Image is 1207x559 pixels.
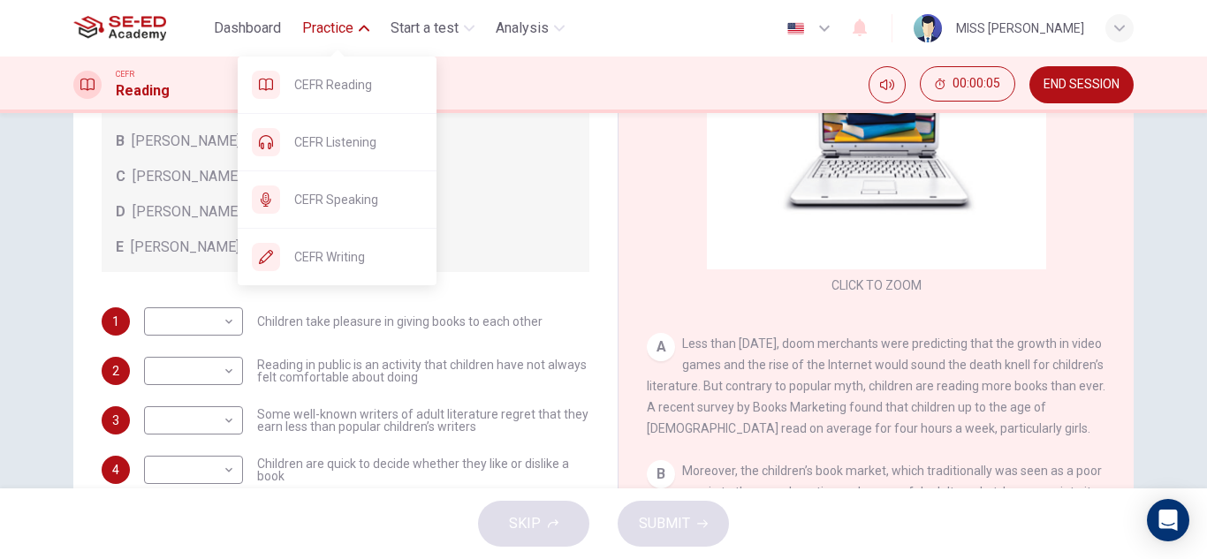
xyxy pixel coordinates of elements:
img: en [785,22,807,35]
span: Analysis [496,18,549,39]
span: 3 [112,414,119,427]
div: Open Intercom Messenger [1147,499,1189,541]
span: D [116,201,125,223]
span: E [116,237,124,258]
span: CEFR Reading [294,74,422,95]
span: Children are quick to decide whether they like or dislike a book [257,457,589,482]
span: Start a test [391,18,459,39]
span: Practice [302,18,353,39]
button: Dashboard [207,12,288,44]
span: Dashboard [214,18,281,39]
div: Mute [869,66,906,103]
span: 1 [112,315,119,328]
span: CEFR Speaking [294,189,422,210]
div: Hide [920,66,1015,103]
span: Some well-known writers of adult literature regret that they earn less than popular children’s wr... [257,408,589,433]
span: 00:00:05 [953,77,1000,91]
span: C [116,166,125,187]
span: CEFR Listening [294,132,422,153]
span: [PERSON_NAME] [133,201,241,223]
div: CEFR Listening [238,114,436,170]
h1: Reading [116,80,170,102]
div: MISS [PERSON_NAME] [956,18,1084,39]
span: CEFR Writing [294,246,422,268]
button: Practice [295,12,376,44]
button: 00:00:05 [920,66,1015,102]
span: Reading in public is an activity that children have not always felt comfortable about doing [257,359,589,383]
img: Profile picture [914,14,942,42]
button: END SESSION [1029,66,1134,103]
div: B [647,460,675,488]
span: END SESSION [1044,78,1120,92]
span: [PERSON_NAME] [132,131,240,152]
button: Analysis [489,12,572,44]
div: A [647,333,675,361]
a: SE-ED Academy logo [73,11,207,46]
img: SE-ED Academy logo [73,11,166,46]
span: [PERSON_NAME] [131,237,239,258]
span: [PERSON_NAME] [133,166,241,187]
span: Children take pleasure in giving books to each other [257,315,543,328]
div: CEFR Speaking [238,171,436,228]
span: B [116,131,125,152]
div: CEFR Writing [238,229,436,285]
span: 4 [112,464,119,476]
button: Start a test [383,12,482,44]
span: Less than [DATE], doom merchants were predicting that the growth in video games and the rise of t... [647,336,1105,435]
span: 2 [112,365,119,377]
div: CEFR Reading [238,57,436,113]
span: CEFR [116,68,134,80]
